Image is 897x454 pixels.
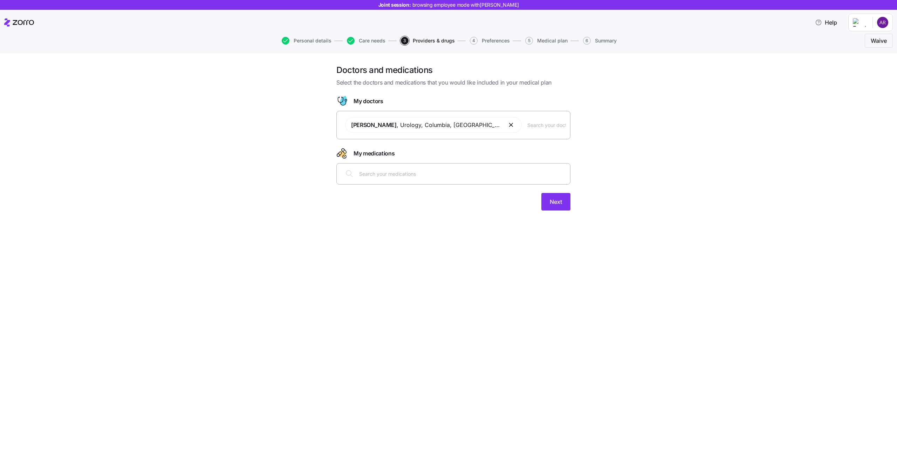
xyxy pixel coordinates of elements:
span: My medications [354,149,395,158]
button: 6Summary [583,37,617,45]
span: Waive [871,36,887,45]
button: 4Preferences [470,37,510,45]
span: Care needs [359,38,385,43]
span: Select the doctors and medications that you would like included in your medical plan [336,78,570,87]
span: Medical plan [537,38,568,43]
input: Search your medications [359,170,566,178]
svg: Drugs [336,148,348,159]
input: Search your doctors [527,121,566,129]
span: My doctors [354,97,383,106]
span: Providers & drugs [413,38,455,43]
button: Personal details [282,37,331,45]
span: Summary [595,38,617,43]
a: Care needs [345,37,385,45]
button: Care needs [347,37,385,45]
span: , Urology , Columbia, [GEOGRAPHIC_DATA] [351,121,502,129]
a: Personal details [280,37,331,45]
span: Help [815,18,837,27]
svg: Doctor figure [336,95,348,107]
img: Employer logo [853,18,867,27]
span: [PERSON_NAME] [351,121,397,128]
button: Help [809,15,843,29]
span: browsing employee mode with [PERSON_NAME] [412,1,519,8]
button: 5Medical plan [525,37,568,45]
h1: Doctors and medications [336,65,570,75]
span: 6 [583,37,591,45]
span: 5 [525,37,533,45]
span: Next [550,198,562,206]
button: Waive [865,34,893,48]
button: Next [541,193,570,211]
span: 3 [401,37,409,45]
span: Joint session: [378,1,519,8]
img: 17f8f226d2db6e3392348f92ddb41b58 [877,17,888,28]
span: 4 [470,37,478,45]
span: Preferences [482,38,510,43]
span: Personal details [294,38,331,43]
button: 3Providers & drugs [401,37,455,45]
a: 3Providers & drugs [399,37,455,45]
